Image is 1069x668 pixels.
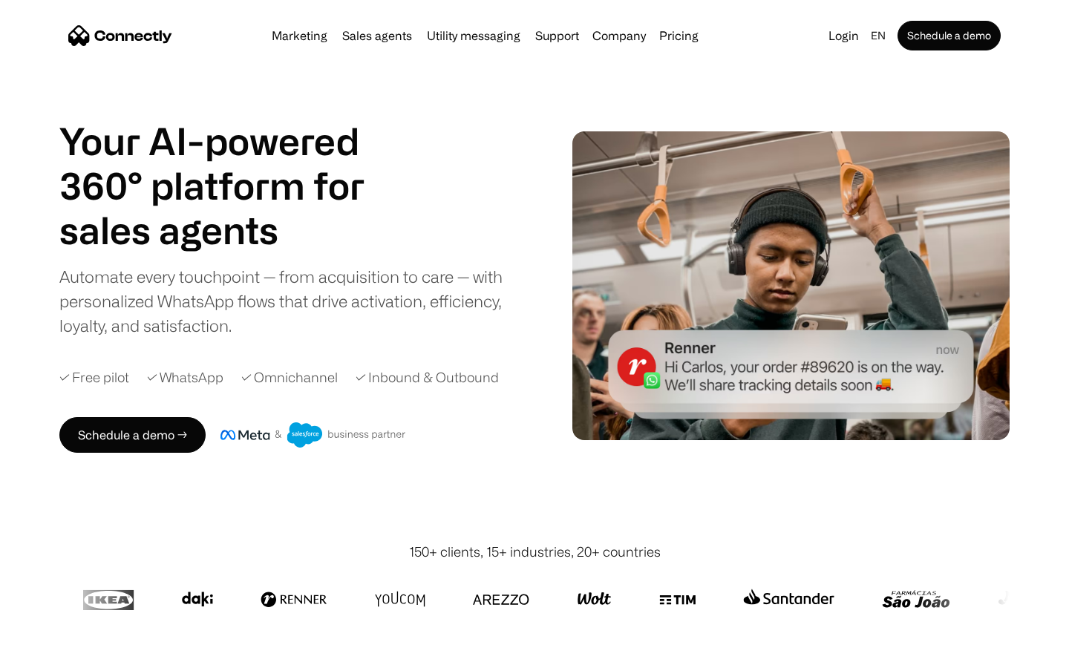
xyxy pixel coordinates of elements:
[59,208,401,252] h1: sales agents
[241,367,338,387] div: ✓ Omnichannel
[898,21,1001,50] a: Schedule a demo
[220,422,406,448] img: Meta and Salesforce business partner badge.
[30,642,89,663] ul: Language list
[409,542,661,562] div: 150+ clients, 15+ industries, 20+ countries
[421,30,526,42] a: Utility messaging
[823,25,865,46] a: Login
[592,25,646,46] div: Company
[871,25,886,46] div: en
[266,30,333,42] a: Marketing
[653,30,705,42] a: Pricing
[59,119,401,208] h1: Your AI-powered 360° platform for
[336,30,418,42] a: Sales agents
[356,367,499,387] div: ✓ Inbound & Outbound
[15,641,89,663] aside: Language selected: English
[59,264,527,338] div: Automate every touchpoint — from acquisition to care — with personalized WhatsApp flows that driv...
[147,367,223,387] div: ✓ WhatsApp
[529,30,585,42] a: Support
[59,417,206,453] a: Schedule a demo →
[59,367,129,387] div: ✓ Free pilot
